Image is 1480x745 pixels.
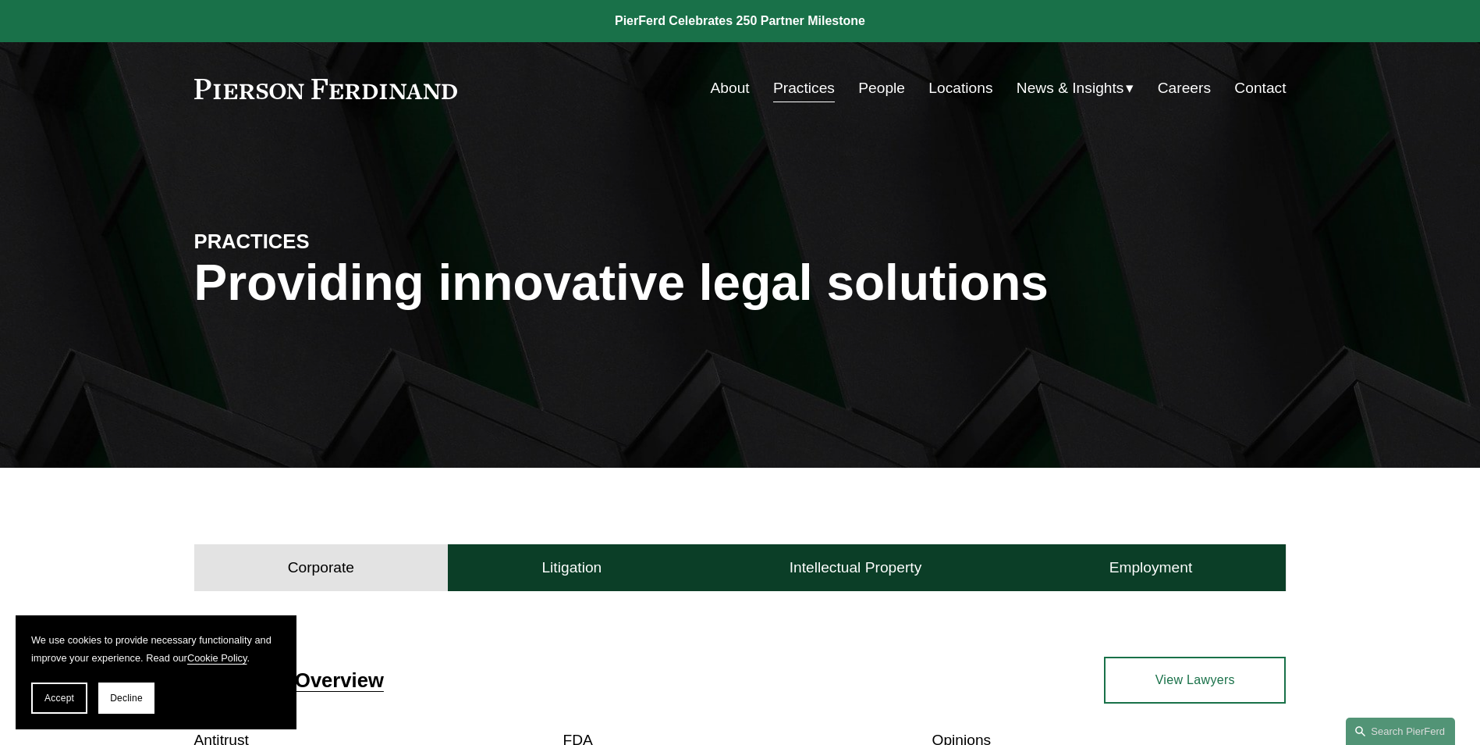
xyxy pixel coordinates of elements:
[790,558,922,577] h4: Intellectual Property
[773,73,835,103] a: Practices
[110,693,143,704] span: Decline
[928,73,992,103] a: Locations
[1158,73,1211,103] a: Careers
[858,73,905,103] a: People
[1109,558,1193,577] h4: Employment
[1104,657,1286,704] a: View Lawyers
[194,669,384,691] a: Corporate Overview
[31,631,281,667] p: We use cookies to provide necessary functionality and improve your experience. Read our .
[1017,75,1124,102] span: News & Insights
[288,558,354,577] h4: Corporate
[194,255,1287,312] h1: Providing innovative legal solutions
[187,652,247,664] a: Cookie Policy
[1346,718,1455,745] a: Search this site
[44,693,74,704] span: Accept
[1234,73,1286,103] a: Contact
[194,229,467,254] h4: PRACTICES
[16,615,296,729] section: Cookie banner
[541,558,602,577] h4: Litigation
[98,683,154,714] button: Decline
[1017,73,1134,103] a: folder dropdown
[31,683,87,714] button: Accept
[711,73,750,103] a: About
